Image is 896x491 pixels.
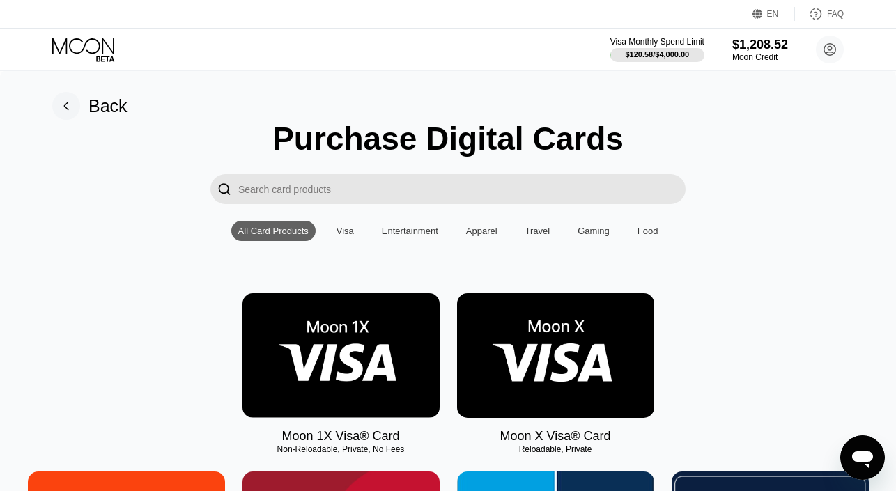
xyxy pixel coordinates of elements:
div: Moon Credit [732,52,788,62]
input: Search card products [238,174,686,204]
iframe: Кнопка запуска окна обмена сообщениями [840,435,885,480]
div: Gaming [578,226,610,236]
div: Visa [337,226,354,236]
div: EN [767,9,779,19]
div: Visa Monthly Spend Limit$120.58/$4,000.00 [610,37,704,62]
div: Purchase Digital Cards [272,120,624,157]
div: All Card Products [238,226,309,236]
div: Visa Monthly Spend Limit [610,37,704,47]
div: Moon X Visa® Card [500,429,610,444]
div:  [210,174,238,204]
div: Travel [518,221,557,241]
div: Back [52,92,128,120]
div: Entertainment [375,221,445,241]
div: Gaming [571,221,617,241]
div: Visa [330,221,361,241]
div: Reloadable, Private [457,444,654,454]
div: Entertainment [382,226,438,236]
div:  [217,181,231,197]
div: $1,208.52Moon Credit [732,38,788,62]
div: Apparel [466,226,497,236]
div: EN [752,7,795,21]
div: Food [638,226,658,236]
div: Back [88,96,128,116]
div: Travel [525,226,550,236]
div: FAQ [827,9,844,19]
div: Non-Reloadable, Private, No Fees [242,444,440,454]
div: Food [631,221,665,241]
div: $1,208.52 [732,38,788,52]
div: Apparel [459,221,504,241]
div: FAQ [795,7,844,21]
div: All Card Products [231,221,316,241]
div: $120.58 / $4,000.00 [625,50,689,59]
div: Moon 1X Visa® Card [281,429,399,444]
